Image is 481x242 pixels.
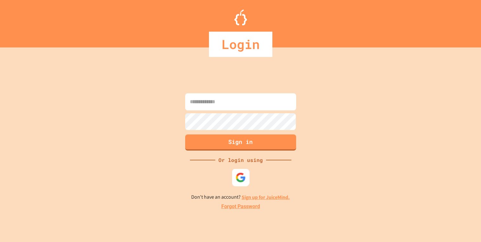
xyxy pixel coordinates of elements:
p: Don't have an account? [191,193,290,201]
a: Sign up for JuiceMind. [242,194,290,201]
img: google-icon.svg [235,172,246,183]
button: Sign in [185,134,296,151]
div: Or login using [215,156,266,164]
img: Logo.svg [234,9,247,25]
a: Forgot Password [221,203,260,210]
div: Login [209,32,272,57]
